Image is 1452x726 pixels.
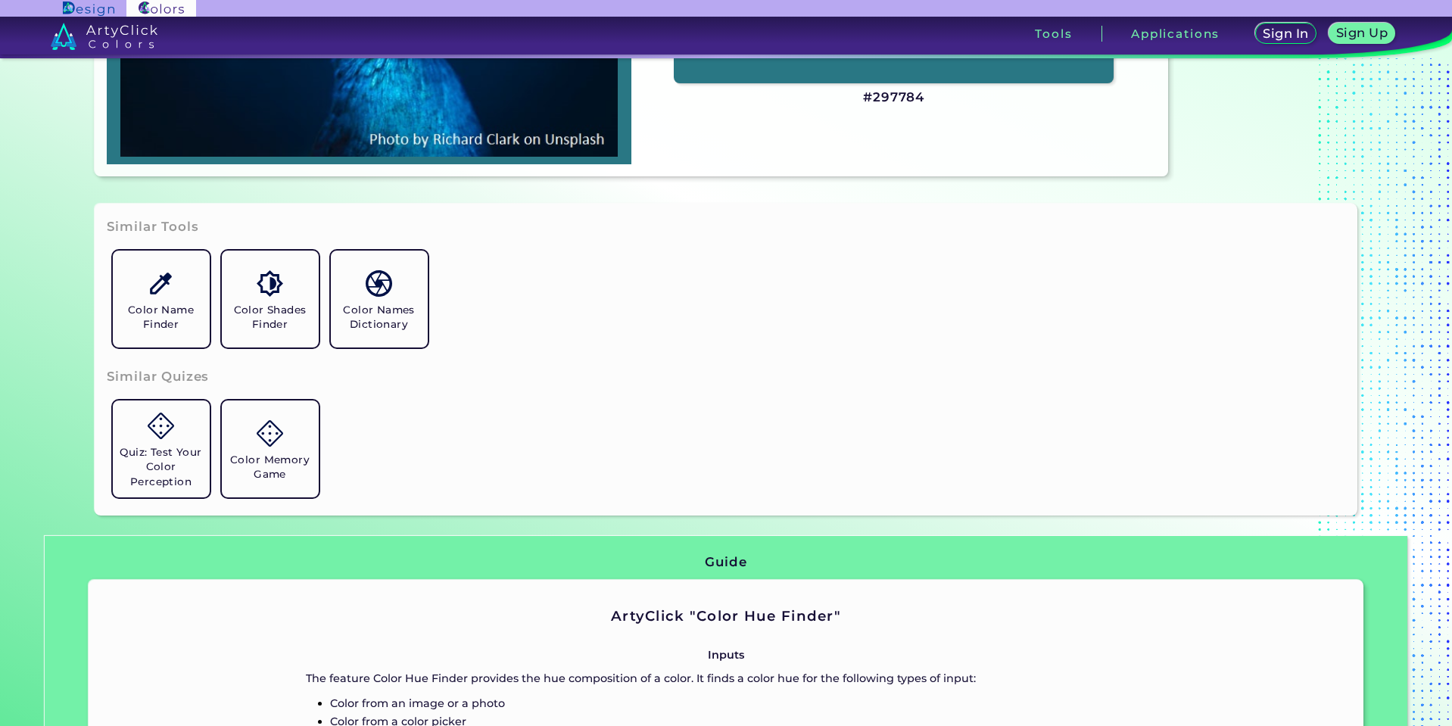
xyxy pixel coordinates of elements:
h3: Similar Tools [107,218,199,236]
h2: ArtyClick "Color Hue Finder" [306,606,1146,626]
img: icon_game.svg [148,413,174,439]
a: Color Names Dictionary [325,245,434,354]
img: ArtyClick Design logo [63,2,114,16]
a: Quiz: Test Your Color Perception [107,394,216,503]
a: Sign In [1258,24,1313,43]
a: Sign Up [1332,24,1392,43]
a: Color Memory Game [216,394,325,503]
h5: Color Shades Finder [228,303,313,332]
p: Inputs [306,646,1146,664]
h5: Sign Up [1338,27,1385,39]
h3: Tools [1035,28,1072,39]
h5: Color Name Finder [119,303,204,332]
img: icon_color_shades.svg [257,270,283,297]
h3: Guide [705,553,746,572]
h3: #297784 [863,89,924,107]
h3: Applications [1131,28,1220,39]
p: The feature Color Hue Finder provides the hue composition of a color. It finds a color hue for th... [306,669,1146,687]
img: logo_artyclick_colors_white.svg [51,23,157,50]
h5: Color Names Dictionary [337,303,422,332]
img: icon_color_name_finder.svg [148,270,174,297]
a: Color Name Finder [107,245,216,354]
img: icon_color_names_dictionary.svg [366,270,392,297]
p: Color from an image or a photo [330,694,1146,712]
a: Color Shades Finder [216,245,325,354]
h5: Sign In [1265,28,1306,39]
h5: Quiz: Test Your Color Perception [119,445,204,488]
h3: Similar Quizes [107,368,210,386]
img: icon_game.svg [257,420,283,447]
h5: Color Memory Game [228,453,313,481]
